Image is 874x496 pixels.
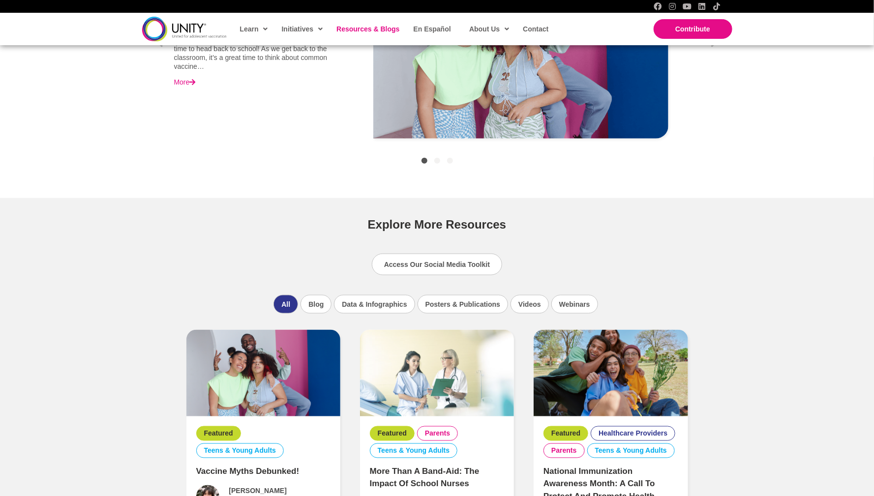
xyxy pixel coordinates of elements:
[713,2,721,10] a: TikTok
[469,22,509,36] span: About Us
[336,25,399,33] span: Resources & Blogs
[675,25,710,33] span: Contribute
[282,22,323,36] span: Initiatives
[551,429,580,438] a: Featured
[669,2,677,10] a: Instagram
[174,35,356,71] p: The air’s getting crisp, pumpkin spice is in the air, and it’s time to head back to school! As we...
[186,368,340,376] a: Vaccine Myths Debunked!
[334,295,415,314] li: Data & Infographics
[409,18,455,40] a: En Español
[368,218,506,231] span: Explore More Resources
[378,446,450,455] a: Teens & Young Adults
[414,25,451,33] span: En Español
[511,295,549,314] li: Videos
[684,2,692,10] a: YouTube
[273,295,298,314] li: All
[599,429,667,438] a: Healthcare Providers
[384,261,490,268] span: Access Our Social Media Toolkit
[418,295,508,314] li: Posters & Publications
[425,429,450,438] a: Parents
[595,446,667,455] a: Teens & Young Adults
[551,295,598,314] li: Webinars
[534,368,688,376] a: National Immunization Awareness Month: A Call to Protect and Promote Health
[204,446,276,455] a: Teens & Young Adults
[142,17,227,41] img: unity-logo-dark
[372,254,502,275] a: Access Our Social Media Toolkit
[654,19,732,39] a: Contribute
[698,2,706,10] a: LinkedIn
[174,78,196,87] a: More
[240,22,268,36] span: Learn
[360,368,514,376] a: More Than a Band-Aid: The Impact of School Nurses
[332,18,403,40] a: Resources & Blogs
[518,18,552,40] a: Contact
[204,429,233,438] a: Featured
[370,467,480,489] a: More Than a Band-Aid: The Impact of School Nurses
[196,467,300,476] a: Vaccine Myths Debunked!
[464,18,513,40] a: About Us
[229,487,287,496] span: [PERSON_NAME]
[301,295,332,314] li: Blog
[523,25,548,33] span: Contact
[551,446,576,455] a: Parents
[654,2,662,10] a: Facebook
[378,429,407,438] a: Featured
